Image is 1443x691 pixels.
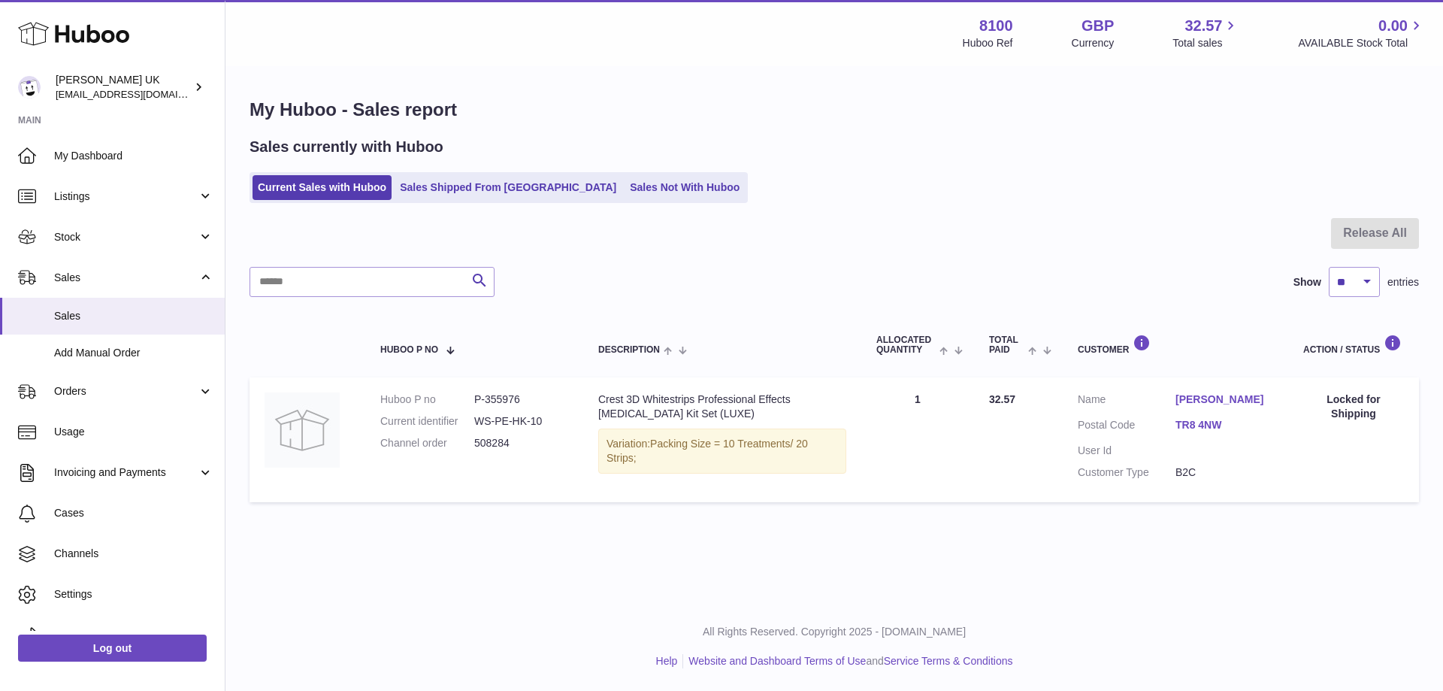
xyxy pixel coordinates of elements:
span: Listings [54,189,198,204]
strong: GBP [1081,16,1114,36]
span: Sales [54,309,213,323]
li: and [683,654,1012,668]
span: Add Manual Order [54,346,213,360]
a: 0.00 AVAILABLE Stock Total [1298,16,1425,50]
span: Packing Size = 10 Treatments/ 20 Strips; [607,438,808,464]
a: [PERSON_NAME] [1175,392,1273,407]
div: Currency [1072,36,1115,50]
span: Sales [54,271,198,285]
dt: User Id [1078,444,1175,458]
a: TR8 4NW [1175,418,1273,432]
a: Current Sales with Huboo [253,175,392,200]
span: 0.00 [1378,16,1408,36]
img: emotion88hk@gmail.com [18,76,41,98]
div: Huboo Ref [963,36,1013,50]
span: entries [1387,275,1419,289]
span: ALLOCATED Quantity [876,335,936,355]
span: 32.57 [989,393,1015,405]
div: Locked for Shipping [1303,392,1404,421]
span: Returns [54,628,213,642]
a: 32.57 Total sales [1172,16,1239,50]
dd: P-355976 [474,392,568,407]
span: 32.57 [1184,16,1222,36]
span: [EMAIL_ADDRESS][DOMAIN_NAME] [56,88,221,100]
span: Invoicing and Payments [54,465,198,480]
a: Service Terms & Conditions [884,655,1013,667]
dt: Postal Code [1078,418,1175,436]
a: Sales Shipped From [GEOGRAPHIC_DATA] [395,175,622,200]
dt: Huboo P no [380,392,474,407]
strong: 8100 [979,16,1013,36]
dd: 508284 [474,436,568,450]
div: Crest 3D Whitestrips Professional Effects [MEDICAL_DATA] Kit Set (LUXE) [598,392,846,421]
div: Action / Status [1303,335,1404,355]
span: Description [598,345,660,355]
span: Usage [54,425,213,439]
dt: Channel order [380,436,474,450]
label: Show [1293,275,1321,289]
div: Customer [1078,335,1273,355]
p: All Rights Reserved. Copyright 2025 - [DOMAIN_NAME] [237,625,1431,639]
div: Variation: [598,429,846,474]
img: no-photo.jpg [265,392,340,468]
span: My Dashboard [54,149,213,163]
span: Channels [54,547,213,561]
span: Orders [54,384,198,399]
td: 1 [861,377,974,502]
a: Sales Not With Huboo [625,175,745,200]
span: Total sales [1172,36,1239,50]
h2: Sales currently with Huboo [250,137,443,157]
span: Total paid [989,335,1024,355]
dd: B2C [1175,465,1273,480]
div: [PERSON_NAME] UK [56,73,191,102]
span: Cases [54,506,213,520]
span: Settings [54,587,213,602]
a: Log out [18,635,207,662]
dt: Current identifier [380,414,474,429]
a: Help [656,655,678,667]
span: Huboo P no [380,345,438,355]
dt: Customer Type [1078,465,1175,480]
dd: WS-PE-HK-10 [474,414,568,429]
span: AVAILABLE Stock Total [1298,36,1425,50]
span: Stock [54,230,198,244]
h1: My Huboo - Sales report [250,98,1419,122]
a: Website and Dashboard Terms of Use [688,655,866,667]
dt: Name [1078,392,1175,411]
